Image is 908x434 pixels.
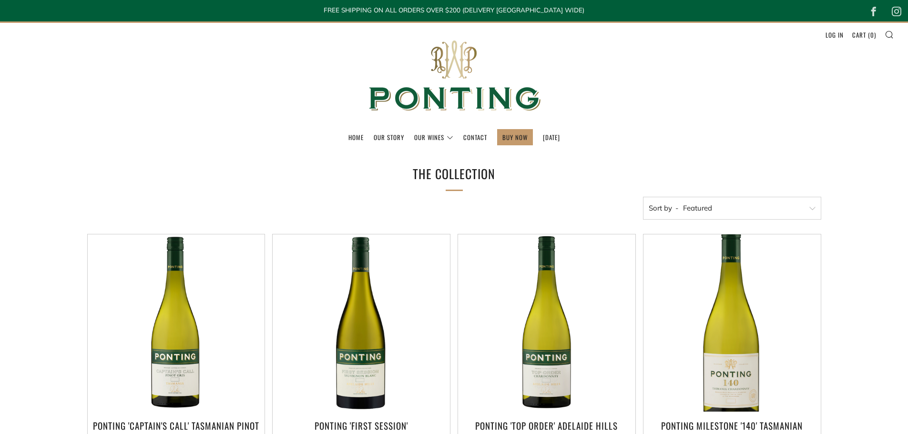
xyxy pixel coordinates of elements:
img: Ponting Wines [359,23,550,129]
a: Cart (0) [852,27,876,42]
a: Home [348,130,364,145]
a: [DATE] [543,130,560,145]
a: Our Wines [414,130,453,145]
a: Contact [463,130,487,145]
a: Our Story [374,130,404,145]
a: BUY NOW [502,130,528,145]
span: 0 [870,30,874,40]
a: Log in [826,27,844,42]
h1: The Collection [311,163,597,185]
